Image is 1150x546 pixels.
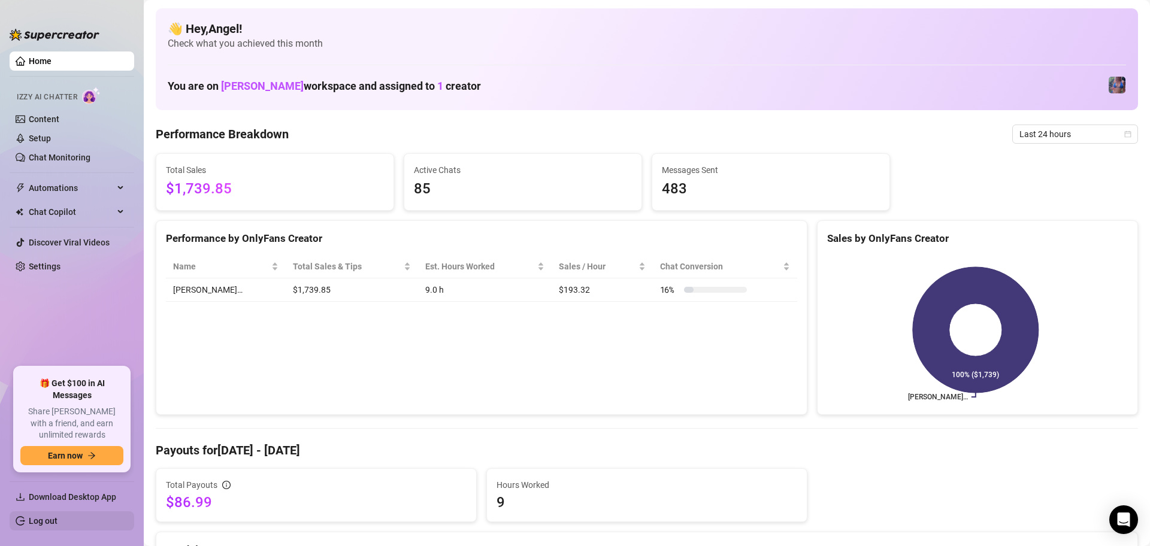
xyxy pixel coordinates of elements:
[29,56,52,66] a: Home
[29,134,51,143] a: Setup
[29,153,90,162] a: Chat Monitoring
[10,29,99,41] img: logo-BBDzfeDw.svg
[48,451,83,460] span: Earn now
[827,230,1128,247] div: Sales by OnlyFans Creator
[552,278,653,302] td: $193.32
[16,183,25,193] span: thunderbolt
[414,178,632,201] span: 85
[166,163,384,177] span: Total Sales
[1019,125,1131,143] span: Last 24 hours
[166,230,797,247] div: Performance by OnlyFans Creator
[156,126,289,142] h4: Performance Breakdown
[552,255,653,278] th: Sales / Hour
[29,238,110,247] a: Discover Viral Videos
[17,92,77,103] span: Izzy AI Chatter
[425,260,535,273] div: Est. Hours Worked
[20,378,123,401] span: 🎁 Get $100 in AI Messages
[82,87,101,104] img: AI Chatter
[222,481,231,489] span: info-circle
[16,492,25,502] span: download
[437,80,443,92] span: 1
[29,202,114,222] span: Chat Copilot
[414,163,632,177] span: Active Chats
[293,260,401,273] span: Total Sales & Tips
[29,262,60,271] a: Settings
[653,255,797,278] th: Chat Conversion
[29,178,114,198] span: Automations
[87,451,96,460] span: arrow-right
[20,446,123,465] button: Earn nowarrow-right
[1109,77,1125,93] img: Jaylie
[156,442,1138,459] h4: Payouts for [DATE] - [DATE]
[660,260,780,273] span: Chat Conversion
[559,260,636,273] span: Sales / Hour
[418,278,552,302] td: 9.0 h
[168,37,1126,50] span: Check what you achieved this month
[166,478,217,492] span: Total Payouts
[29,492,116,502] span: Download Desktop App
[286,255,418,278] th: Total Sales & Tips
[20,406,123,441] span: Share [PERSON_NAME] with a friend, and earn unlimited rewards
[497,478,797,492] span: Hours Worked
[29,114,59,124] a: Content
[221,80,304,92] span: [PERSON_NAME]
[166,278,286,302] td: [PERSON_NAME]…
[1109,505,1138,534] div: Open Intercom Messenger
[660,283,679,296] span: 16 %
[1124,131,1131,138] span: calendar
[173,260,269,273] span: Name
[497,493,797,512] span: 9
[16,208,23,216] img: Chat Copilot
[166,255,286,278] th: Name
[168,80,481,93] h1: You are on workspace and assigned to creator
[166,493,467,512] span: $86.99
[29,516,57,526] a: Log out
[662,163,880,177] span: Messages Sent
[908,393,968,401] text: [PERSON_NAME]…
[662,178,880,201] span: 483
[166,178,384,201] span: $1,739.85
[286,278,418,302] td: $1,739.85
[168,20,1126,37] h4: 👋 Hey, Angel !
